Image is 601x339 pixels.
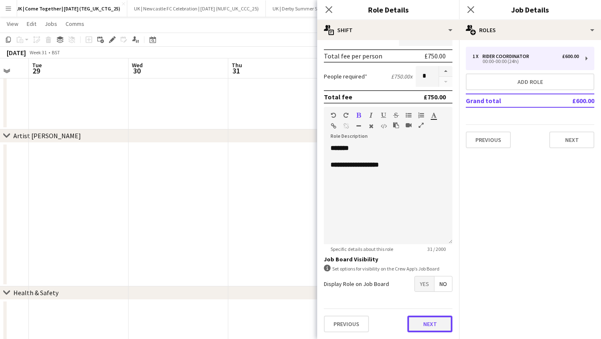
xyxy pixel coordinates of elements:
button: Increase [439,66,452,77]
div: Rider Coordinator [482,53,533,59]
div: Total fee [324,93,352,101]
button: Ordered List [418,112,424,119]
td: Grand total [466,94,545,107]
div: Health & Safety [13,288,58,297]
label: People required [324,73,367,80]
span: Wed [132,61,143,69]
div: Set options for visibility on the Crew App’s Job Board [324,265,452,273]
span: Week 31 [28,49,48,56]
button: Bold [356,112,361,119]
span: 29 [31,66,42,76]
a: Comms [62,18,88,29]
button: Strikethrough [393,112,399,119]
h3: Job Board Visibility [324,256,452,263]
button: Previous [466,132,511,148]
button: Next [549,132,594,148]
button: Undo [331,112,336,119]
button: Horizontal Line [356,123,361,129]
button: Previous [324,316,369,332]
div: £600.00 [562,53,579,59]
td: £600.00 [545,94,594,107]
span: Specific details about this role [324,246,400,252]
button: Unordered List [406,112,412,119]
button: Text Color [431,112,437,119]
span: Edit [27,20,36,28]
div: £750.00 [424,52,446,60]
a: View [3,18,22,29]
span: Yes [415,276,434,291]
label: Display Role on Job Board [324,280,389,288]
button: Add role [466,73,594,90]
span: View [7,20,18,28]
span: Jobs [45,20,57,28]
h3: Job Details [459,4,601,15]
span: No [434,276,452,291]
div: Shift [317,20,459,40]
button: Paste as plain text [393,122,399,129]
button: Redo [343,112,349,119]
button: Italic [368,112,374,119]
button: Underline [381,112,386,119]
div: Roles [459,20,601,40]
span: 31 [230,66,242,76]
h3: Role Details [317,4,459,15]
a: Jobs [41,18,61,29]
button: HTML Code [381,123,386,129]
div: [DATE] [7,48,26,57]
span: Comms [66,20,84,28]
span: Thu [232,61,242,69]
button: UK | Newcastle FC Celebration | [DATE] (NUFC_UK_CCC_25) [127,0,266,17]
div: 1 x [472,53,482,59]
button: UK | Derby Summer Sessions | [DATE] (C&T_UK_DSS_25) [266,0,397,17]
div: £750.00 x [391,73,412,80]
button: UK | Come Together | [DATE] (TEG_UK_CTG_25) [9,0,127,17]
button: Clear Formatting [368,123,374,129]
span: 30 [131,66,143,76]
button: Fullscreen [418,122,424,129]
button: Next [407,316,452,332]
div: Total fee per person [324,52,382,60]
span: Tue [32,61,42,69]
div: BST [52,49,60,56]
a: Edit [23,18,40,29]
span: 31 / 2000 [421,246,452,252]
div: £750.00 [424,93,446,101]
div: Artist [PERSON_NAME] [13,132,81,140]
button: Insert video [406,122,412,129]
button: Insert Link [331,123,336,129]
div: 00:00-00:00 (24h) [472,59,579,63]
